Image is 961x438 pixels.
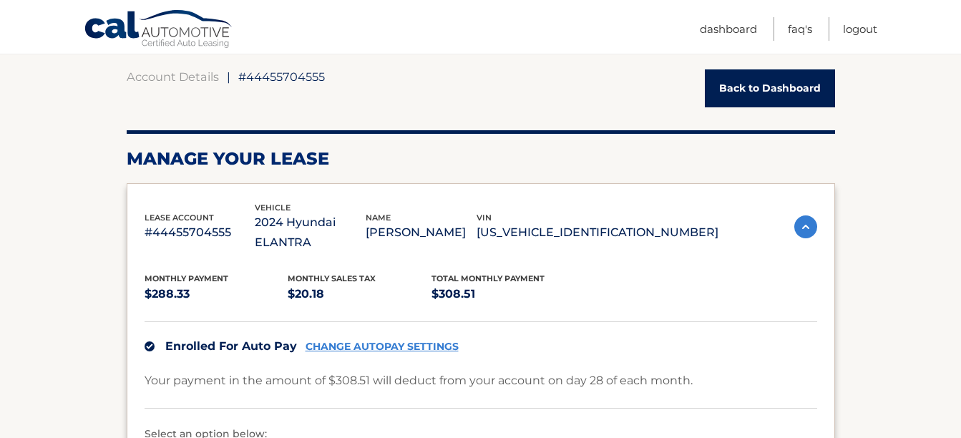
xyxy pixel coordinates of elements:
[145,341,155,351] img: check.svg
[127,69,219,84] a: Account Details
[238,69,325,84] span: #44455704555
[145,273,228,283] span: Monthly Payment
[145,371,693,391] p: Your payment in the amount of $308.51 will deduct from your account on day 28 of each month.
[145,284,288,304] p: $288.33
[145,213,214,223] span: lease account
[788,17,812,41] a: FAQ's
[477,223,718,243] p: [US_VEHICLE_IDENTIFICATION_NUMBER]
[84,9,234,51] a: Cal Automotive
[843,17,877,41] a: Logout
[366,223,477,243] p: [PERSON_NAME]
[255,203,291,213] span: vehicle
[477,213,492,223] span: vin
[255,213,366,253] p: 2024 Hyundai ELANTRA
[431,273,545,283] span: Total Monthly Payment
[145,223,255,243] p: #44455704555
[127,148,835,170] h2: Manage Your Lease
[288,284,431,304] p: $20.18
[227,69,230,84] span: |
[705,69,835,107] a: Back to Dashboard
[700,17,757,41] a: Dashboard
[288,273,376,283] span: Monthly sales Tax
[165,339,297,353] span: Enrolled For Auto Pay
[431,284,575,304] p: $308.51
[366,213,391,223] span: name
[306,341,459,353] a: CHANGE AUTOPAY SETTINGS
[794,215,817,238] img: accordion-active.svg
